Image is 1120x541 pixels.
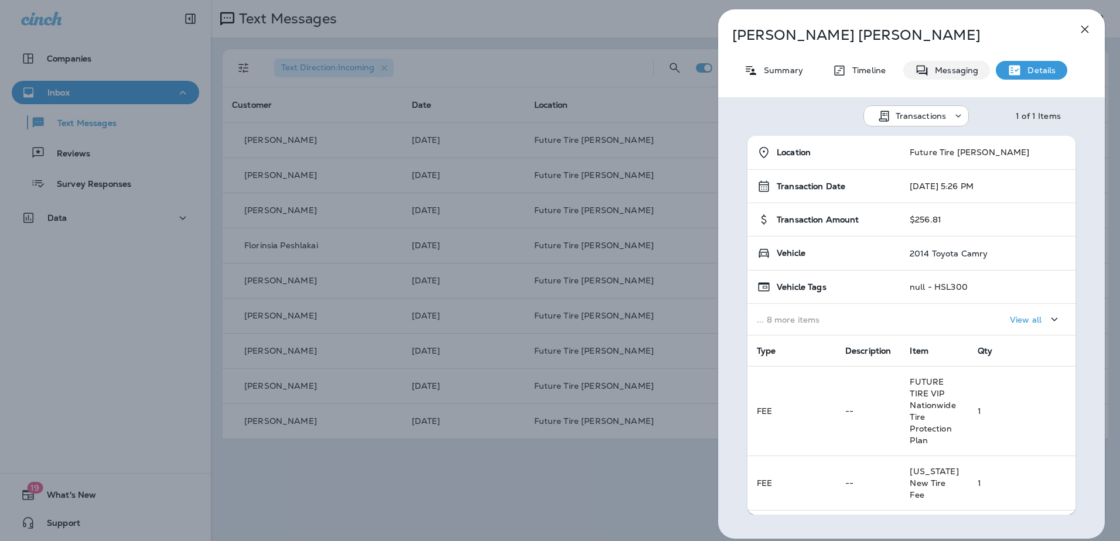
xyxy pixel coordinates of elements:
[1005,309,1066,330] button: View all
[758,66,803,75] p: Summary
[777,282,827,292] span: Vehicle Tags
[910,282,968,292] p: null - HSL300
[978,345,992,356] span: Qty
[845,406,892,416] p: --
[757,406,772,416] span: FEE
[777,215,859,225] span: Transaction Amount
[1022,66,1056,75] p: Details
[910,376,955,446] span: FUTURE TIRE VIP Nationwide Tire Protection Plan
[910,466,958,500] span: [US_STATE] New Tire Fee
[732,27,1052,43] p: [PERSON_NAME] [PERSON_NAME]
[757,345,776,356] span: Type
[929,66,978,75] p: Messaging
[777,182,845,191] span: Transaction Date
[845,345,892,356] span: Description
[896,111,947,121] p: Transactions
[910,249,988,258] p: 2014 Toyota Camry
[845,478,892,488] p: --
[1016,111,1061,121] div: 1 of 1 Items
[900,203,1075,237] td: $256.81
[1010,315,1042,324] p: View all
[846,66,886,75] p: Timeline
[978,478,981,488] span: 1
[777,148,811,157] span: Location
[910,345,928,356] span: Item
[777,248,805,258] span: Vehicle
[757,478,772,488] span: FEE
[900,170,1075,203] td: [DATE] 5:26 PM
[757,315,891,324] p: ... 8 more items
[900,136,1075,170] td: Future Tire [PERSON_NAME]
[978,406,981,416] span: 1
